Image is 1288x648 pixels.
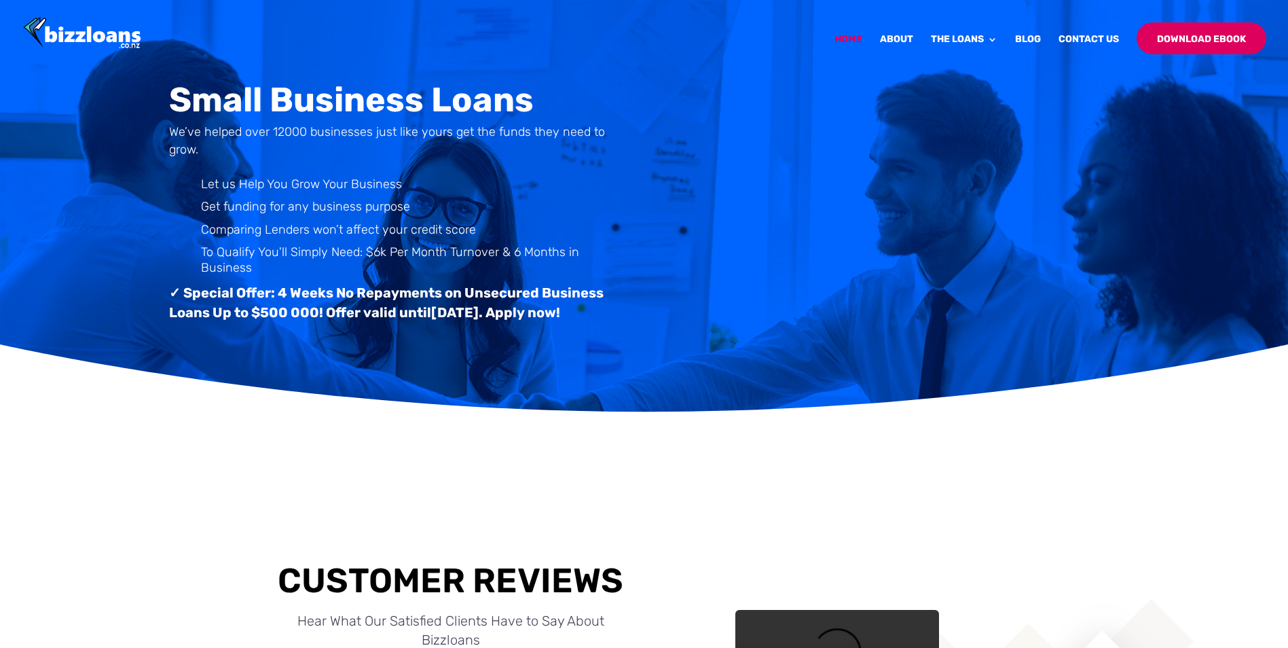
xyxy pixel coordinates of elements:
[880,35,913,67] a: About
[1137,22,1266,54] a: Download Ebook
[201,245,579,275] span: To Qualify You'll Simply Need: $6k Per Month Turnover & 6 Months in Business
[1015,35,1041,67] a: Blog
[169,83,619,124] h1: Small Business Loans
[431,304,479,321] span: [DATE]
[169,283,619,329] h3: ✓ Special Offer: 4 Weeks No Repayments on Unsecured Business Loans Up to $500 000! Offer valid un...
[834,35,862,67] a: Home
[169,124,619,164] h4: We’ve helped over 12000 businesses just like yours get the funds they need to grow.
[23,17,141,50] img: Bizzloans New Zealand
[931,35,997,67] a: The Loans
[1059,35,1119,67] a: Contact Us
[201,177,402,192] span: Let us Help You Grow Your Business
[201,222,476,237] span: Comparing Lenders won’t affect your credit score
[278,560,624,601] h3: Customer Reviews
[201,199,410,214] span: Get funding for any business purpose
